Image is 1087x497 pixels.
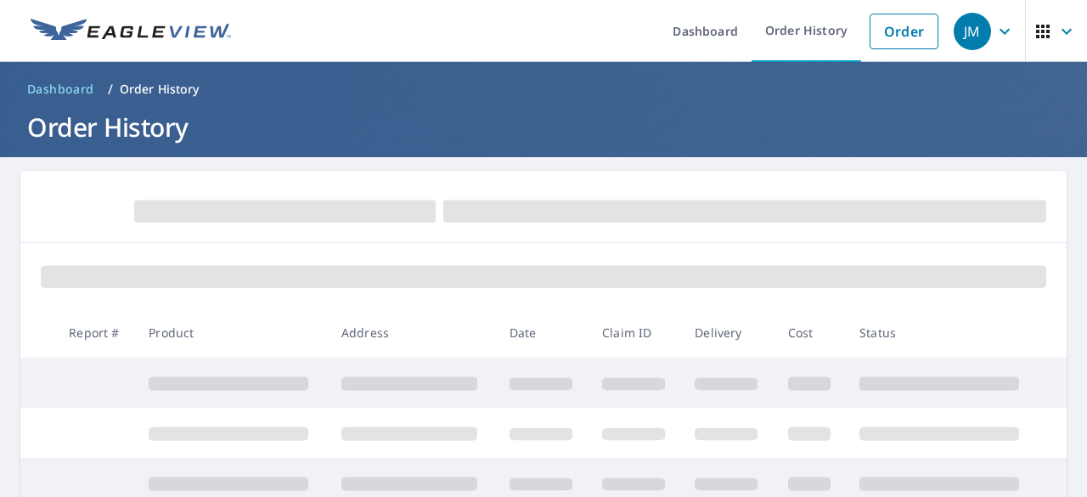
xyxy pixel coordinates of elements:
[328,308,496,358] th: Address
[870,14,938,49] a: Order
[55,308,135,358] th: Report #
[20,110,1067,144] h1: Order History
[135,308,328,358] th: Product
[681,308,774,358] th: Delivery
[31,19,231,44] img: EV Logo
[20,76,1067,103] nav: breadcrumb
[496,308,589,358] th: Date
[954,13,991,50] div: JM
[846,308,1039,358] th: Status
[27,81,94,98] span: Dashboard
[120,81,200,98] p: Order History
[108,79,113,99] li: /
[589,308,681,358] th: Claim ID
[774,308,847,358] th: Cost
[20,76,101,103] a: Dashboard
